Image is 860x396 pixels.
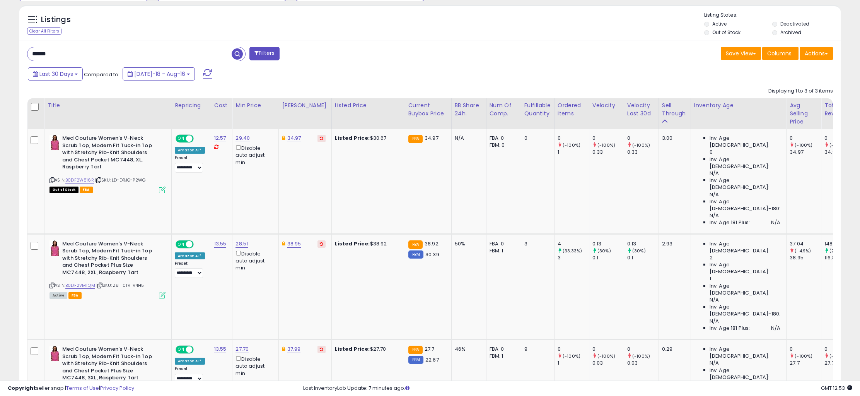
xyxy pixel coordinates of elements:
div: FBA: 0 [490,135,515,142]
div: 27.7 [824,360,856,367]
small: (-100%) [563,353,580,359]
span: Columns [767,50,792,57]
div: FBA: 0 [490,346,515,353]
span: N/A [710,212,719,219]
h5: Listings [41,14,71,25]
span: OFF [193,135,205,142]
strong: Copyright [8,384,36,392]
span: ON [176,241,186,247]
a: 27.70 [235,345,249,353]
a: 12.57 [214,134,226,142]
div: Repricing [175,101,208,110]
div: 0.33 [592,149,624,156]
div: 9 [524,346,548,353]
div: 0.03 [592,360,624,367]
label: Out of Stock [712,29,741,36]
div: 0 [824,135,856,142]
span: All listings that are currently out of stock and unavailable for purchase on Amazon [49,187,78,193]
span: Inv. Age [DEMOGRAPHIC_DATA]-180: [710,303,780,317]
span: Inv. Age [DEMOGRAPHIC_DATA]: [710,261,780,275]
span: FBA [80,187,93,193]
span: N/A [710,360,719,367]
span: Inv. Age [DEMOGRAPHIC_DATA]: [710,346,780,360]
small: (30%) [597,248,611,254]
span: Inv. Age [DEMOGRAPHIC_DATA]: [710,283,780,297]
span: 38.92 [425,240,439,247]
div: 0.29 [662,346,685,353]
b: Listed Price: [335,345,370,353]
small: FBM [408,250,423,259]
div: 0.1 [627,254,659,261]
div: 116.85 [824,254,856,261]
small: FBA [408,135,423,143]
span: | SKU: LD-DRJG-P2WG [95,177,145,183]
div: Disable auto adjust min [235,144,273,166]
small: (-100%) [632,353,650,359]
button: Save View [721,47,761,60]
div: Amazon AI * [175,147,205,154]
span: 27.7 [425,345,435,353]
div: 50% [455,240,480,247]
div: 0.13 [592,240,624,247]
div: 3 [558,254,589,261]
div: 0.1 [592,254,624,261]
a: B0DF2VMTQM [65,282,95,289]
div: 46% [455,346,480,353]
div: 38.95 [790,254,821,261]
button: [DATE]-18 - Aug-16 [123,67,195,81]
span: ON [176,135,186,142]
button: Columns [762,47,799,60]
div: FBM: 1 [490,247,515,254]
div: 34.97 [824,149,856,156]
span: Inv. Age 181 Plus: [710,325,750,332]
span: 30.39 [425,251,439,258]
span: N/A [710,191,719,198]
div: 3 [524,240,548,247]
span: Inv. Age [DEMOGRAPHIC_DATA]: [710,177,780,191]
div: FBA: 0 [490,240,515,247]
div: Preset: [175,261,205,278]
div: 0 [592,346,624,353]
span: N/A [771,219,780,226]
button: Filters [249,47,280,60]
span: N/A [771,325,780,332]
div: 0.13 [627,240,659,247]
small: (-100%) [795,353,812,359]
span: Inv. Age [DEMOGRAPHIC_DATA]: [710,156,780,170]
b: Listed Price: [335,240,370,247]
span: Inv. Age [DEMOGRAPHIC_DATA]: [710,240,780,254]
span: N/A [710,297,719,303]
span: 34.97 [425,134,439,142]
div: 34.97 [790,149,821,156]
span: 2 [710,254,713,261]
div: Min Price [235,101,275,110]
div: 0 [524,135,548,142]
a: 34.97 [287,134,301,142]
a: B0DF2W816R [65,177,94,183]
div: Preset: [175,366,205,384]
b: Med Couture Women's V-Neck Scrub Top, Modern Fit Tuck-in Top with Stretchy Rib-Knit Shoulders and... [62,135,156,173]
span: ON [176,346,186,353]
div: Disable auto adjust min [235,355,273,377]
small: (-100%) [829,353,847,359]
div: 0 [790,346,821,353]
div: Velocity [592,101,621,110]
div: FBM: 0 [490,142,515,149]
div: Title [48,101,168,110]
div: 0 [558,135,589,142]
small: (-100%) [829,142,847,148]
div: 148.17 [824,240,856,247]
div: Sell Through [662,101,688,118]
span: N/A [710,170,719,177]
div: FBM: 1 [490,353,515,360]
img: 41pcokkl2iL._SL40_.jpg [49,240,60,256]
div: seller snap | | [8,385,134,392]
div: Last InventoryLab Update: 7 minutes ago. [303,385,852,392]
a: Terms of Use [66,384,99,392]
label: Archived [780,29,801,36]
div: ASIN: [49,240,166,298]
span: Inv. Age 181 Plus: [710,219,750,226]
small: (33.33%) [563,248,582,254]
div: Velocity Last 30d [627,101,655,118]
small: (-100%) [597,142,615,148]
